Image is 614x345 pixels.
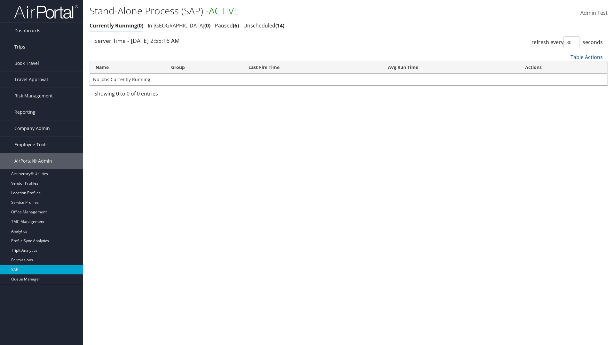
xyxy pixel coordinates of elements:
[90,22,143,29] a: Currently Running0
[14,137,48,153] span: Employee Tools
[137,22,143,29] span: 0
[14,55,39,71] span: Book Travel
[233,22,239,29] span: 6
[14,72,48,88] span: Travel Approval
[275,22,284,29] span: 14
[94,36,344,45] div: Server Time - [DATE] 2:55:16 AM
[90,4,435,18] h1: Stand-Alone Process (SAP) -
[165,61,243,74] th: Group: activate to sort column ascending
[215,22,239,29] a: Paused6
[571,54,603,61] a: Table Actions
[204,22,210,29] span: 0
[209,4,239,17] span: ACTIVE
[90,61,165,74] th: Name: activate to sort column ascending
[14,153,52,169] span: AirPortal® Admin
[580,9,608,16] span: Admin Test
[583,39,603,46] span: seconds
[243,22,284,29] a: Unscheduled14
[14,39,25,55] span: Trips
[14,120,50,136] span: Company Admin
[382,61,519,74] th: Avg Run Time: activate to sort column ascending
[14,88,53,104] span: Risk Management
[90,74,607,85] td: No Jobs Currently Running
[14,104,35,120] span: Reporting
[519,61,607,74] th: Actions
[243,61,382,74] th: Last Fire Time: activate to sort column ascending
[94,90,214,101] div: Showing 0 to 0 of 0 entries
[531,39,563,46] span: refresh every
[14,23,40,39] span: Dashboards
[148,22,210,29] a: In [GEOGRAPHIC_DATA]0
[580,3,608,23] a: Admin Test
[14,4,78,19] img: airportal-logo.png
